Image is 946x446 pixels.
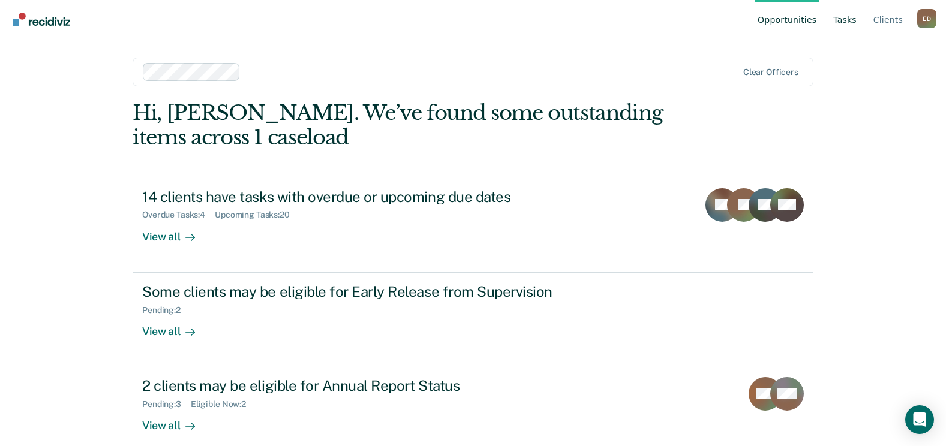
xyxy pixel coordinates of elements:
[142,220,209,243] div: View all
[142,305,190,315] div: Pending : 2
[142,188,563,206] div: 14 clients have tasks with overdue or upcoming due dates
[142,283,563,300] div: Some clients may be eligible for Early Release from Supervision
[191,399,256,409] div: Eligible Now : 2
[142,210,215,220] div: Overdue Tasks : 4
[142,377,563,394] div: 2 clients may be eligible for Annual Report Status
[133,101,677,150] div: Hi, [PERSON_NAME]. We’ve found some outstanding items across 1 caseload
[133,273,813,367] a: Some clients may be eligible for Early Release from SupervisionPending:2View all
[917,9,936,28] div: E D
[142,409,209,433] div: View all
[133,179,813,273] a: 14 clients have tasks with overdue or upcoming due datesOverdue Tasks:4Upcoming Tasks:20View all
[142,399,191,409] div: Pending : 3
[13,13,70,26] img: Recidiviz
[905,405,934,434] div: Open Intercom Messenger
[142,315,209,338] div: View all
[917,9,936,28] button: Profile dropdown button
[215,210,299,220] div: Upcoming Tasks : 20
[743,67,798,77] div: Clear officers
